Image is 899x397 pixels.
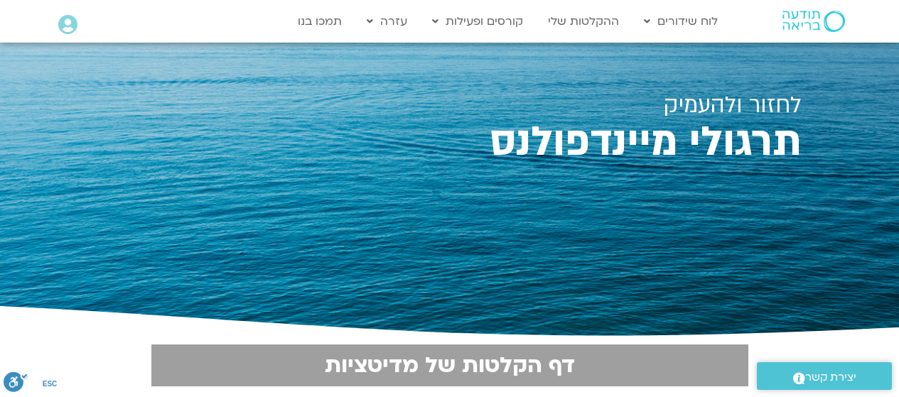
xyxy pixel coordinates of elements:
[98,92,802,118] h2: לחזור ולהעמיק
[637,8,725,35] a: לוח שידורים
[782,11,845,32] img: תודעה בריאה
[360,8,414,35] a: עזרה
[425,8,530,35] a: קורסים ופעילות
[805,368,856,387] span: יצירת קשר
[291,8,349,35] a: תמכו בנו
[757,362,892,390] a: יצירת קשר
[160,353,740,378] h2: דף הקלטות של מדיטציות
[541,8,626,35] a: ההקלטות שלי
[98,124,802,161] h2: תרגולי מיינדפולנס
